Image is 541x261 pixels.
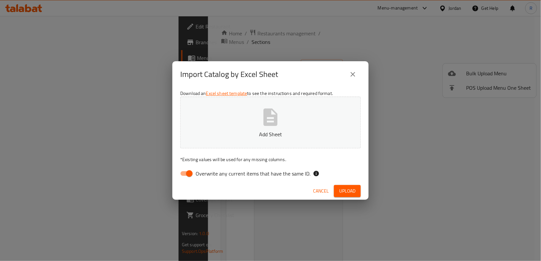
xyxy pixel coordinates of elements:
[180,97,361,148] button: Add Sheet
[172,87,369,182] div: Download an to see the instructions and required format.
[313,170,320,177] svg: If the overwrite option isn't selected, then the items that match an existing ID will be ignored ...
[180,69,278,80] h2: Import Catalog by Excel Sheet
[206,89,247,98] a: Excel sheet template
[345,66,361,82] button: close
[339,187,356,195] span: Upload
[190,130,351,138] p: Add Sheet
[334,185,361,197] button: Upload
[196,170,310,177] span: Overwrite any current items that have the same ID.
[313,187,329,195] span: Cancel
[180,156,361,163] p: Existing values will be used for any missing columns.
[310,185,331,197] button: Cancel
